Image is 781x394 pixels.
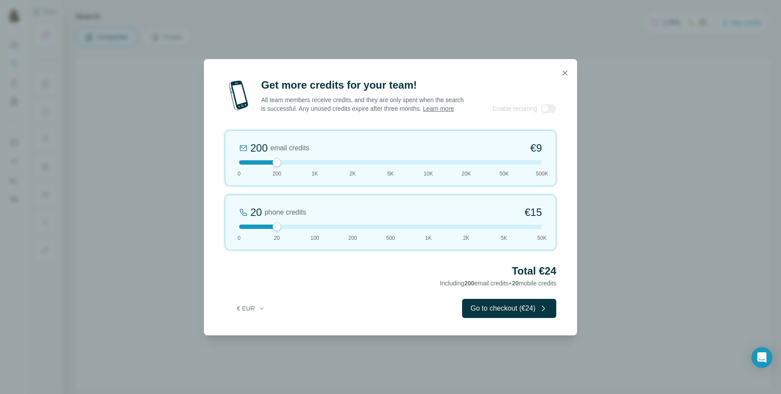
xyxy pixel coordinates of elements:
span: 0 [238,170,241,178]
span: 5K [501,234,507,242]
span: 2K [349,170,356,178]
span: 100 [310,234,319,242]
div: 20 [250,205,262,219]
p: All team members receive credits, and they are only spent when the search is successful. Any unus... [261,96,465,113]
h2: Total €24 [225,264,556,278]
span: 20 [512,280,519,287]
span: Enable recurring [492,104,537,113]
button: Go to checkout (€24) [462,299,556,318]
div: 200 [250,141,268,155]
span: 500K [536,170,548,178]
span: 50K [499,170,509,178]
span: Including email credits + mobile credits [440,280,556,287]
span: 500 [386,234,395,242]
span: 10K [424,170,433,178]
span: 20K [462,170,471,178]
span: phone credits [265,207,306,218]
span: 50K [537,234,546,242]
span: 1K [425,234,432,242]
img: mobile-phone [225,78,253,113]
span: €9 [530,141,542,155]
a: Learn more [423,105,454,112]
div: Open Intercom Messenger [751,347,772,368]
span: 200 [464,280,474,287]
span: email credits [270,143,309,153]
button: € EUR [231,301,271,316]
span: 200 [348,234,357,242]
span: 2K [463,234,469,242]
span: 0 [238,234,241,242]
span: 1K [312,170,318,178]
span: 5K [387,170,394,178]
span: 200 [272,170,281,178]
span: 20 [274,234,280,242]
span: €15 [525,205,542,219]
